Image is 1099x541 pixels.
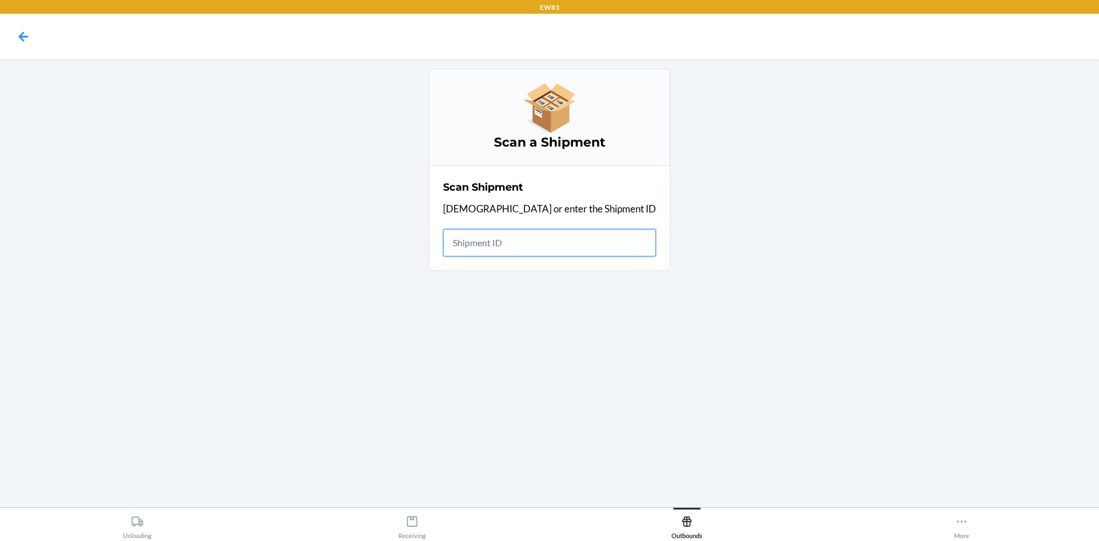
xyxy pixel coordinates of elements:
div: More [954,511,969,539]
button: More [824,508,1099,539]
div: Unloading [123,511,152,539]
button: Receiving [275,508,549,539]
input: Shipment ID [443,229,656,256]
h3: Scan a Shipment [443,133,656,152]
p: EWR1 [540,2,560,13]
button: Outbounds [549,508,824,539]
div: Outbounds [671,511,702,539]
h2: Scan Shipment [443,180,523,195]
p: [DEMOGRAPHIC_DATA] or enter the Shipment ID [443,202,656,216]
div: Receiving [398,511,426,539]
